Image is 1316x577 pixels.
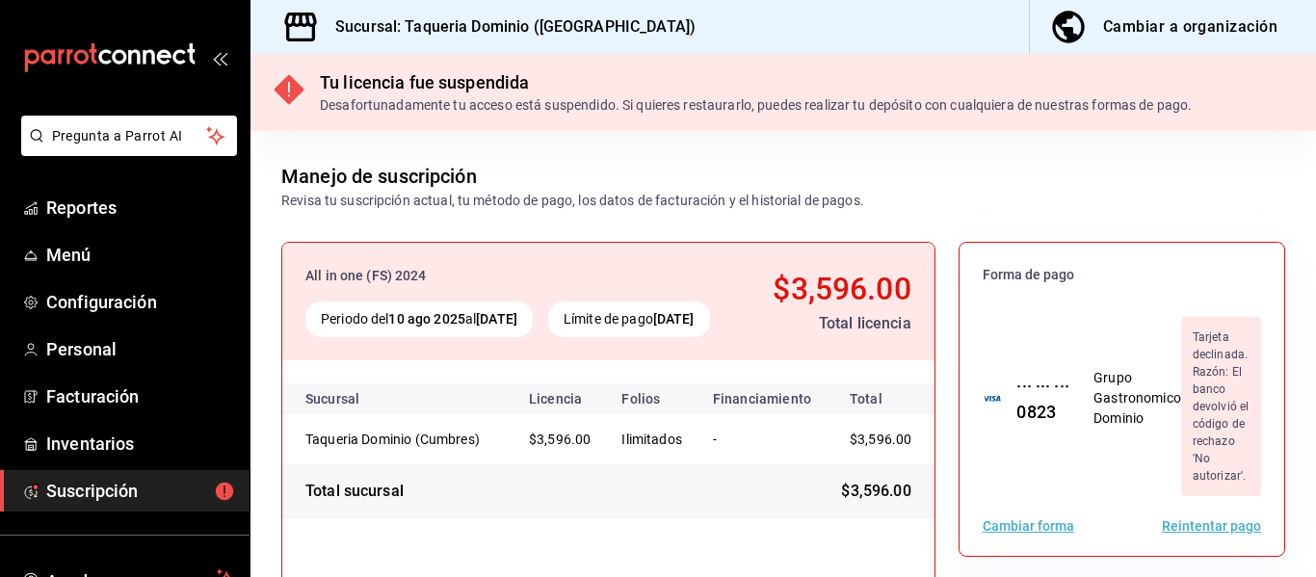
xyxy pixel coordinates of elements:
span: Suscripción [46,478,234,504]
span: Personal [46,336,234,362]
h3: Sucursal: Taqueria Dominio ([GEOGRAPHIC_DATA]) [320,15,696,39]
td: - [697,414,827,464]
span: Forma de pago [983,266,1261,284]
div: Total sucursal [305,480,404,503]
div: Manejo de suscripción [281,162,477,191]
div: Límite de pago [548,302,710,337]
button: Pregunta a Parrot AI [21,116,237,156]
span: Configuración [46,289,234,315]
span: Facturación [46,383,234,409]
button: open_drawer_menu [212,50,227,66]
div: ··· ··· ··· 0823 [1001,373,1070,425]
a: Pregunta a Parrot AI [13,140,237,160]
div: Grupo Gastronomico Dominio [1093,368,1181,429]
div: Taqueria Dominio (Cumbres) [305,430,498,449]
span: $3,596.00 [841,480,910,503]
th: Total [827,383,942,414]
th: Licencia [513,383,606,414]
th: Folios [606,383,697,414]
span: Inventarios [46,431,234,457]
th: Financiamiento [697,383,827,414]
button: Cambiar forma [983,519,1074,533]
strong: 10 ago 2025 [388,311,464,327]
span: $3,596.00 [773,271,910,307]
strong: [DATE] [653,311,695,327]
strong: [DATE] [476,311,517,327]
span: $3,596.00 [850,432,911,447]
div: Cambiar a organización [1103,13,1277,40]
span: Pregunta a Parrot AI [52,126,207,146]
div: All in one (FS) 2024 [305,266,734,286]
div: Tu licencia fue suspendida [320,69,1192,95]
span: Reportes [46,195,234,221]
button: Reintentar pago [1162,519,1261,533]
span: $3,596.00 [529,432,591,447]
span: Menú [46,242,234,268]
div: Total licencia [750,312,911,335]
div: Tarjeta declinada. Razón: El banco devolvió el código de rechazo 'No autorizar'. [1181,317,1261,496]
div: Periodo del al [305,302,533,337]
div: Sucursal [305,391,411,407]
div: Revisa tu suscripción actual, tu método de pago, los datos de facturación y el historial de pagos. [281,191,864,211]
div: Desafortunadamente tu acceso está suspendido. Si quieres restaurarlo, puedes realizar tu depósito... [320,95,1192,116]
td: Ilimitados [606,414,697,464]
